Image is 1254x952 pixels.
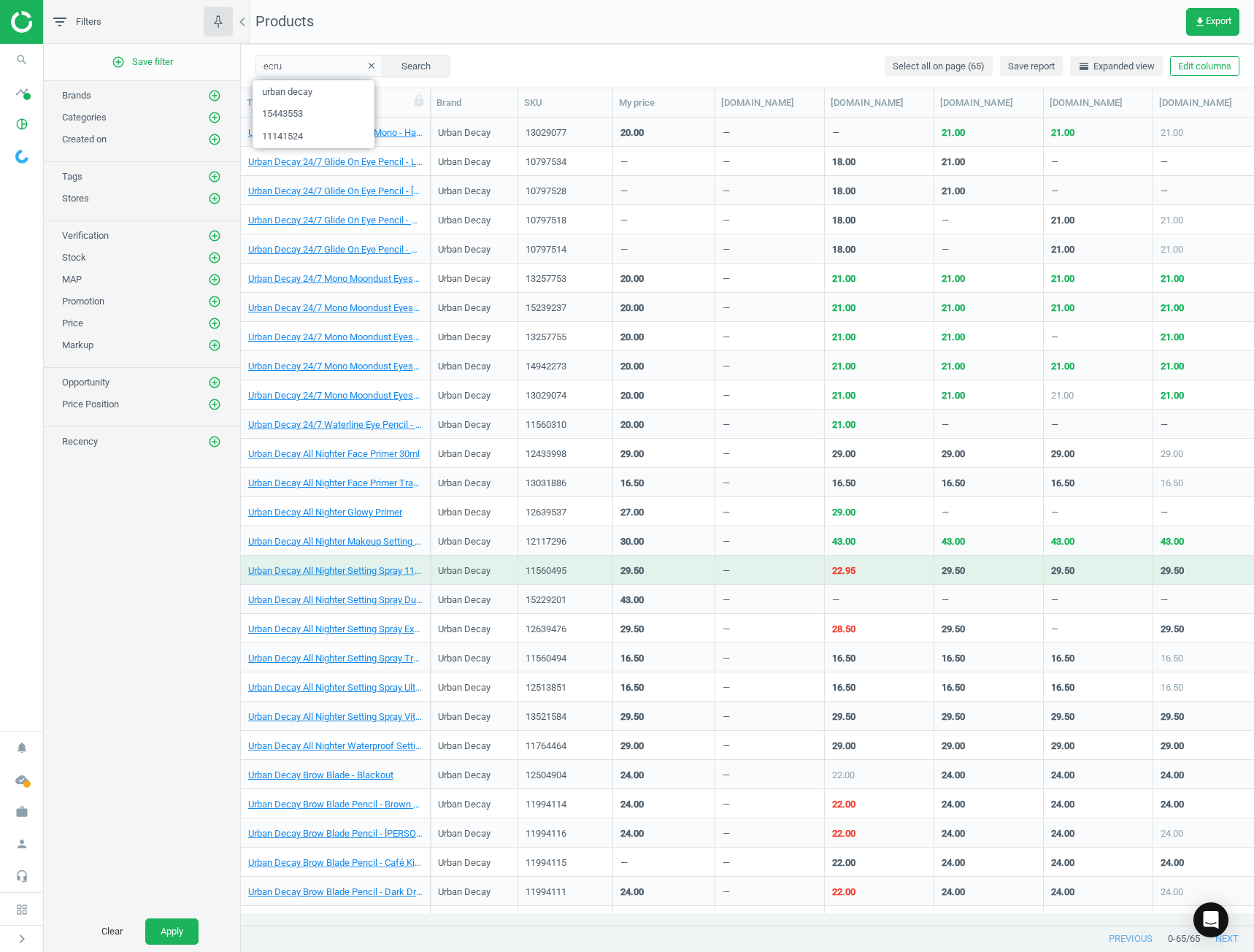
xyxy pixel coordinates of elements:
div: — [723,185,730,203]
span: Price Position [62,399,119,410]
div: 20.00 [620,360,644,373]
div: 21.00 [1051,360,1074,373]
div: Urban Decay [438,710,491,729]
div: 18.00 [832,156,855,169]
div: 12433998 [526,448,605,461]
div: Urban Decay [438,214,491,232]
div: 29.50 [942,623,965,636]
span: Price [62,318,83,329]
div: 16.50 [1051,652,1074,665]
div: 15229201 [526,594,605,607]
a: Urban Decay 24/7 Eyeshadow Mono - Half Baked 2g [248,126,423,139]
button: add_circle_outline [207,169,222,184]
div: — [942,506,949,524]
span: Opportunity [62,377,109,388]
i: add_circle_outline [208,89,221,102]
div: 11560495 [526,564,605,577]
div: Urban Decay [438,126,491,145]
div: 18.00 [832,214,855,227]
div: 29.50 [1161,710,1184,723]
a: Urban Decay 24/7 Glide On Eye Pencil - Whiskey [248,243,423,256]
div: 30.00 [620,535,644,548]
span: Export [1194,16,1231,28]
div: 12513851 [526,681,605,694]
button: add_circle_outline [207,272,222,287]
div: 16.50 [942,652,965,665]
div: 16.50 [620,477,644,490]
div: 29.50 [620,710,644,723]
button: add_circle_outline [207,229,222,243]
div: — [723,302,730,320]
span: Markup [62,339,93,350]
div: 13031886 [526,477,605,490]
div: 28.50 [832,623,855,636]
div: — [1051,594,1058,612]
span: Products [255,12,314,30]
i: cloud_done [8,766,36,794]
div: Urban Decay [438,769,491,787]
div: 21.00 [1161,214,1183,227]
i: headset_mic [8,862,36,890]
a: Urban Decay Brow Blade Pencil - Café Kitty [248,856,423,870]
span: Tags [62,171,82,182]
button: add_circle_outline [207,397,222,412]
a: Urban Decay All Nighter Setting Spray Extra Glow [248,623,423,636]
div: 27.00 [620,506,644,519]
div: 29.50 [832,710,855,723]
div: 16.50 [1161,681,1183,694]
div: — [1051,418,1058,437]
div: 16.50 [832,681,855,694]
i: timeline [8,78,36,106]
div: 16.50 [832,652,855,665]
div: 43.00 [1161,535,1184,548]
button: Search [382,55,450,77]
div: — [1161,185,1168,203]
div: 15239237 [526,302,605,315]
div: — [723,272,730,291]
div: grid [241,118,1254,913]
div: 16.50 [942,477,965,490]
a: Urban Decay 24/7 Glide On Eye Pencil - [MEDICAL_DATA] [248,185,423,198]
span: Save report [1008,60,1055,73]
div: Urban Decay [438,506,491,524]
div: — [723,506,730,524]
i: add_circle_outline [208,295,221,308]
button: Edit columns [1170,56,1239,77]
div: 20.00 [620,126,644,139]
div: 18.00 [832,185,855,198]
div: Urban Decay [438,272,491,291]
button: Clear [86,918,138,945]
div: 21.00 [1051,243,1074,256]
div: — [723,564,730,583]
div: 29.50 [620,564,644,577]
div: 21.00 [1161,243,1183,256]
button: add_circle_outline [207,110,222,125]
div: 16.50 [1161,652,1183,665]
span: Stores [62,193,89,204]
i: chevron_left [234,13,251,31]
a: Urban Decay All Nighter Setting Spray Duo Set (Worth Value £57) 19% Saving [248,594,423,607]
i: work [8,798,36,826]
i: add_circle_outline [112,55,125,69]
div: 21.00 [942,185,965,198]
i: add_circle_outline [208,273,221,286]
span: Categories [62,112,107,123]
div: 21.00 [1051,389,1074,402]
div: — [723,535,730,553]
div: Urban Decay [438,243,491,261]
div: 29.50 [942,564,965,577]
a: Urban Decay All Nighter Setting Spray 118ml [248,564,423,577]
span: 11141524 [253,126,374,148]
div: 11560494 [526,652,605,665]
div: 10797514 [526,243,605,256]
div: — [723,156,730,174]
a: Urban Decay All Nighter Setting Spray Travel Size 30ml [248,652,423,665]
div: — [723,243,730,261]
div: 21.00 [832,389,855,402]
div: Urban Decay [438,594,491,612]
div: 16.50 [620,681,644,694]
button: add_circle_outline [207,191,222,206]
input: SKU/Title search [255,55,383,77]
div: [DOMAIN_NAME] [721,96,818,110]
i: add_circle_outline [208,317,221,330]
